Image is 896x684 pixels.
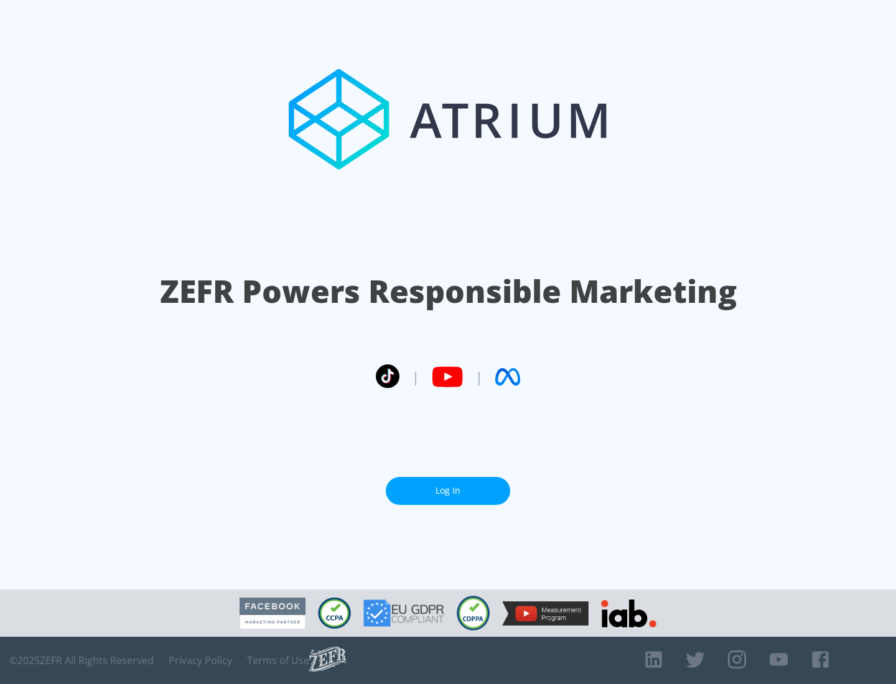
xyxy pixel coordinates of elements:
img: Facebook Marketing Partner [240,598,306,629]
img: CCPA Compliant [318,598,351,629]
span: | [412,367,419,386]
span: | [475,367,483,386]
a: Terms of Use [247,654,309,667]
a: Log In [386,477,510,505]
img: IAB [601,599,656,627]
h1: ZEFR Powers Responsible Marketing [160,270,737,313]
img: GDPR Compliant [363,599,444,627]
img: COPPA Compliant [457,596,490,631]
a: Privacy Policy [169,654,232,667]
img: YouTube Measurement Program [502,601,589,626]
span: © 2025 ZEFR All Rights Reserved [9,654,154,667]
